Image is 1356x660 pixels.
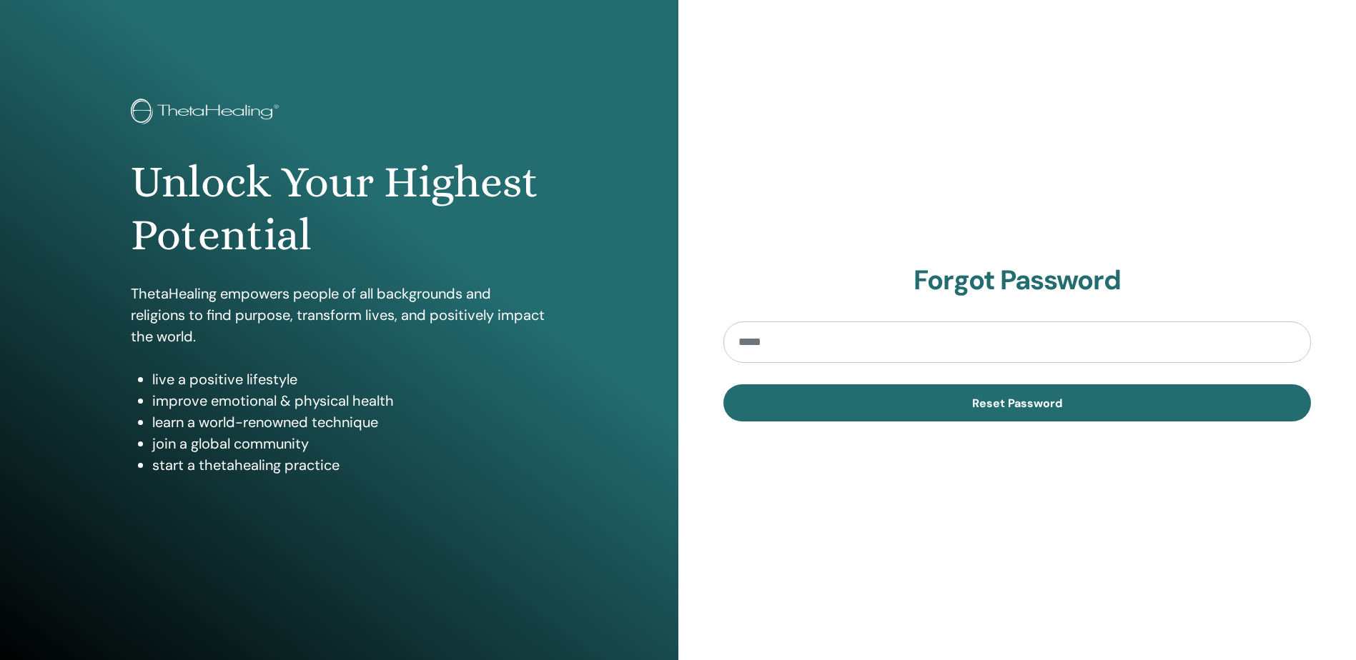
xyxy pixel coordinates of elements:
[723,264,1312,297] h2: Forgot Password
[152,390,547,411] li: improve emotional & physical health
[152,454,547,476] li: start a thetahealing practice
[972,396,1062,411] span: Reset Password
[152,433,547,454] li: join a global community
[152,411,547,433] li: learn a world-renowned technique
[152,369,547,390] li: live a positive lifestyle
[723,384,1312,421] button: Reset Password
[131,283,547,347] p: ThetaHealing empowers people of all backgrounds and religions to find purpose, transform lives, a...
[131,156,547,262] h1: Unlock Your Highest Potential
